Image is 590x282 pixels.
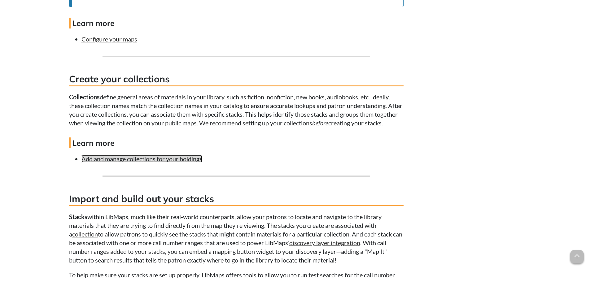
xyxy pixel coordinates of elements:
[69,137,404,148] h4: Learn more
[69,18,404,28] h4: Learn more
[69,213,87,220] strong: Stacks
[570,250,584,263] span: arrow_upward
[289,239,360,246] a: discovery layer integration
[69,192,404,206] h3: Import and build out your stacks
[72,230,98,238] a: collection
[69,93,100,101] strong: Collections
[312,119,328,127] em: before
[69,72,404,86] h3: Create your collections
[81,35,137,43] a: Configure your maps
[69,93,404,127] p: define general areas of materials in your library, such as fiction, nonfiction, new books, audiob...
[570,250,584,258] a: arrow_upward
[69,212,404,264] p: within LibMaps, much like their real-world counterparts, allow your patrons to locate and navigat...
[81,155,202,163] a: Add and manage collections for your holdings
